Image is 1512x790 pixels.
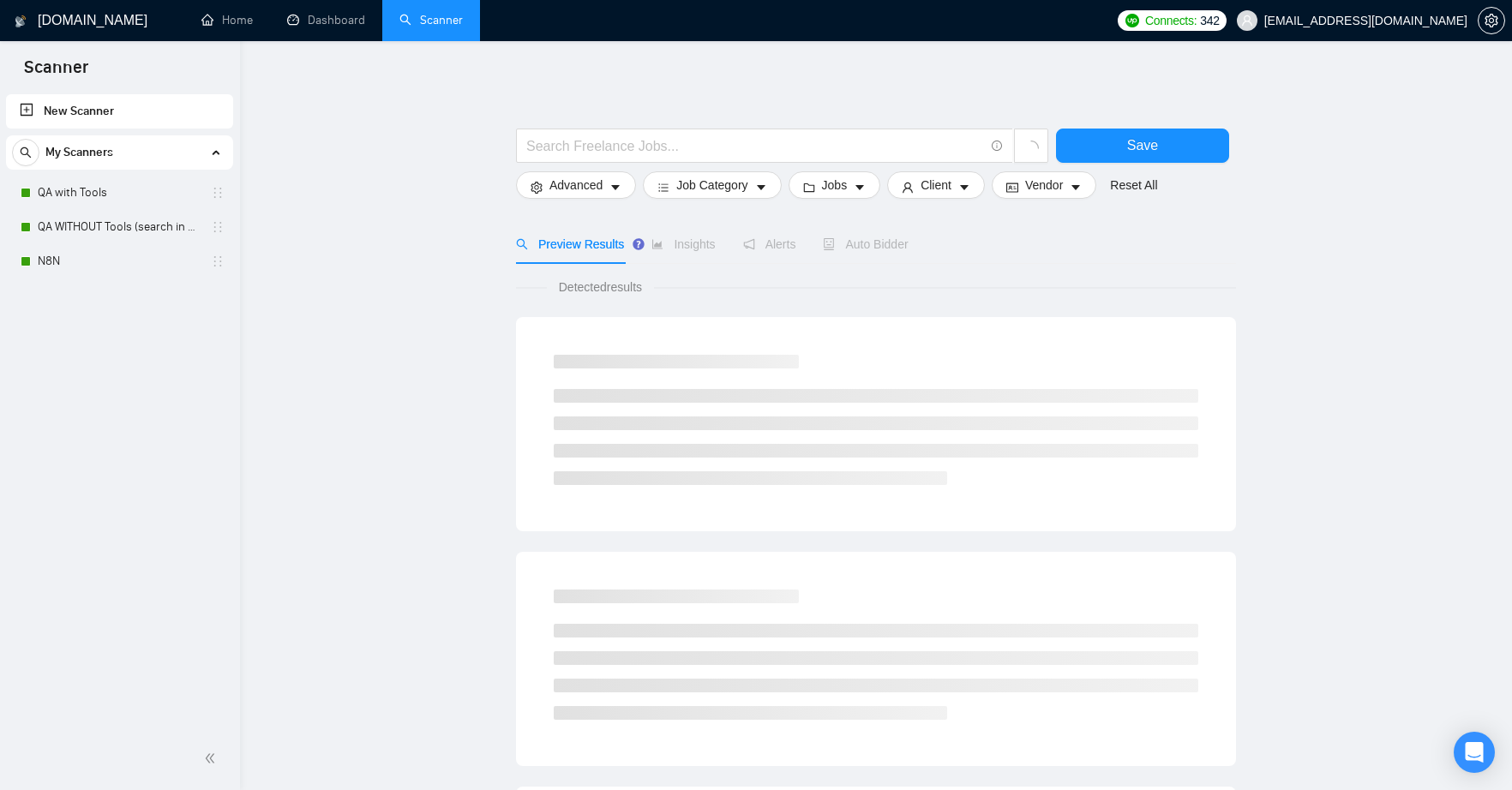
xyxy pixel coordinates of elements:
span: Auto Bidder [823,237,908,251]
span: area-chart [651,238,663,250]
button: userClientcaret-down [887,171,985,199]
a: QA WITHOUT Tools (search in Titles) [38,210,201,244]
img: logo [15,8,27,35]
span: info-circle [992,141,1003,152]
div: Open Intercom Messenger [1454,732,1495,773]
span: notification [743,238,755,250]
span: user [1241,15,1253,27]
span: Preview Results [516,237,624,251]
span: Connects: [1145,11,1197,30]
button: settingAdvancedcaret-down [516,171,636,199]
a: searchScanner [399,13,463,27]
input: Search Freelance Jobs... [526,135,984,157]
a: homeHome [201,13,253,27]
button: search [12,139,39,166]
span: caret-down [609,181,621,194]
div: Tooltip anchor [631,236,646,252]
button: setting [1478,7,1505,34]
span: Client [921,176,951,195]
button: barsJob Categorycaret-down [643,171,781,199]
button: folderJobscaret-down [789,171,881,199]
span: Job Category [676,176,747,195]
span: Detected results [547,278,654,296]
button: Save [1056,129,1229,163]
span: holder [211,254,225,268]
a: QA with Tools [38,176,201,210]
span: folder [803,181,815,194]
span: caret-down [1070,181,1082,194]
span: caret-down [755,181,767,194]
span: loading [1023,141,1039,156]
span: idcard [1006,181,1018,194]
span: double-left [204,750,221,767]
span: caret-down [854,181,866,194]
li: My Scanners [6,135,233,278]
a: Reset All [1110,176,1157,195]
button: idcardVendorcaret-down [992,171,1096,199]
span: user [902,181,914,194]
span: search [13,147,39,159]
span: caret-down [958,181,970,194]
a: N8N [38,244,201,278]
span: Alerts [743,237,796,251]
span: Insights [651,237,715,251]
img: upwork-logo.png [1125,14,1139,27]
span: setting [1479,14,1504,27]
span: search [516,238,528,250]
span: robot [823,238,835,250]
span: Jobs [822,176,848,195]
span: Vendor [1025,176,1063,195]
a: setting [1478,14,1505,27]
a: dashboardDashboard [287,13,365,27]
li: New Scanner [6,94,233,129]
span: Advanced [549,176,603,195]
span: holder [211,186,225,200]
span: 342 [1200,11,1219,30]
span: Scanner [10,55,102,91]
span: holder [211,220,225,234]
span: Save [1127,135,1158,156]
span: setting [531,181,543,194]
a: New Scanner [20,94,219,129]
span: bars [657,181,669,194]
span: My Scanners [45,135,113,170]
